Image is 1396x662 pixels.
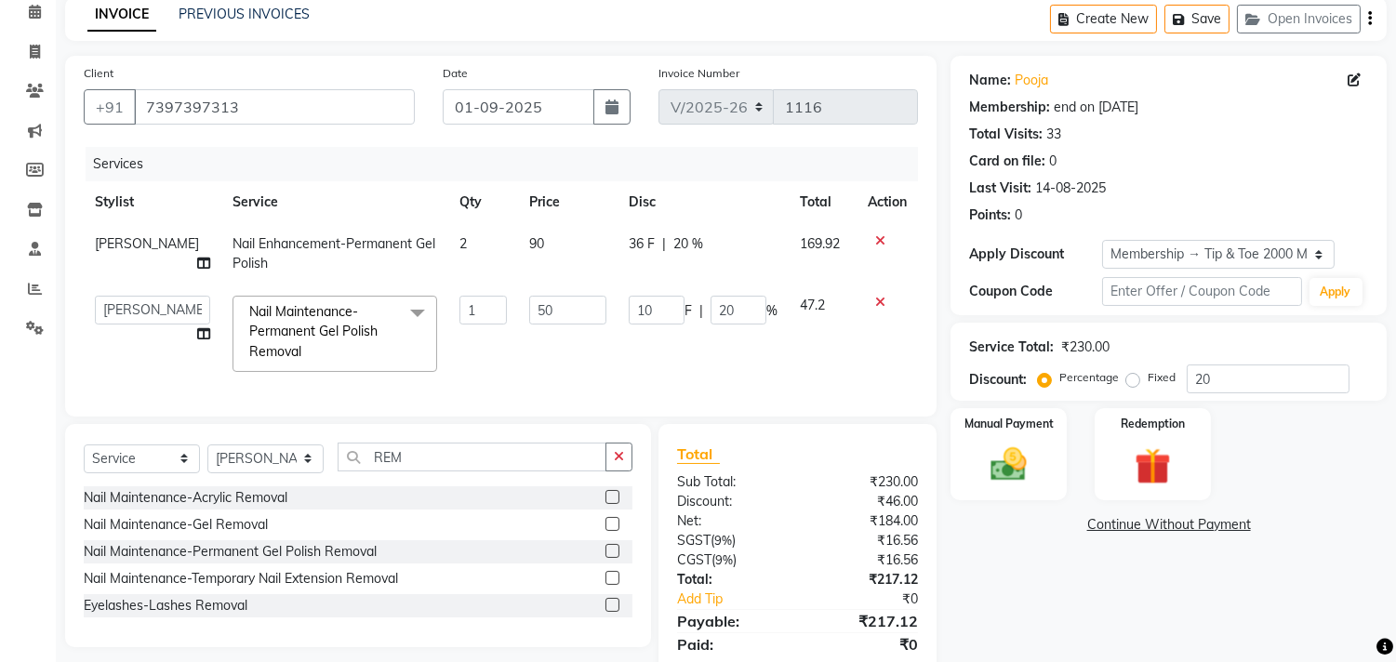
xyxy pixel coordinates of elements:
[1035,179,1106,198] div: 14-08-2025
[1061,338,1110,357] div: ₹230.00
[677,444,720,464] span: Total
[179,6,310,22] a: PREVIOUS INVOICES
[969,71,1011,90] div: Name:
[969,125,1043,144] div: Total Visits:
[1054,98,1138,117] div: end on [DATE]
[233,235,435,271] span: Nail Enhancement-Permanent Gel Polish
[663,511,798,531] div: Net:
[1121,416,1185,432] label: Redemption
[663,492,798,511] div: Discount:
[766,301,778,321] span: %
[798,472,933,492] div: ₹230.00
[954,515,1383,535] a: Continue Without Payment
[685,301,692,321] span: F
[789,181,857,223] th: Total
[798,492,933,511] div: ₹46.00
[798,570,933,589] div: ₹217.12
[969,245,1102,264] div: Apply Discount
[529,235,544,252] span: 90
[301,343,310,360] a: x
[798,610,933,632] div: ₹217.12
[1059,369,1119,386] label: Percentage
[1123,444,1182,489] img: _gift.svg
[1164,5,1230,33] button: Save
[84,542,377,562] div: Nail Maintenance-Permanent Gel Polish Removal
[714,533,732,548] span: 9%
[1237,5,1361,33] button: Open Invoices
[518,181,618,223] th: Price
[969,370,1027,390] div: Discount:
[663,589,820,609] a: Add Tip
[677,532,711,549] span: SGST
[663,570,798,589] div: Total:
[84,89,136,125] button: +91
[969,179,1031,198] div: Last Visit:
[1310,278,1363,306] button: Apply
[857,181,918,223] th: Action
[798,511,933,531] div: ₹184.00
[1015,205,1022,225] div: 0
[95,235,199,252] span: [PERSON_NAME]
[1015,71,1048,90] a: Pooja
[86,147,932,181] div: Services
[1046,125,1061,144] div: 33
[677,551,711,568] span: CGST
[820,589,933,609] div: ₹0
[800,235,840,252] span: 169.92
[673,234,703,254] span: 20 %
[663,472,798,492] div: Sub Total:
[84,515,268,535] div: Nail Maintenance-Gel Removal
[84,596,247,616] div: Eyelashes-Lashes Removal
[1049,152,1057,171] div: 0
[979,444,1038,485] img: _cash.svg
[221,181,448,223] th: Service
[663,633,798,655] div: Paid:
[658,65,739,82] label: Invoice Number
[969,205,1011,225] div: Points:
[969,338,1054,357] div: Service Total:
[663,531,798,550] div: ( )
[969,98,1050,117] div: Membership:
[249,303,378,360] span: Nail Maintenance-Permanent Gel Polish Removal
[969,282,1102,301] div: Coupon Code
[798,550,933,570] div: ₹16.56
[1102,277,1301,306] input: Enter Offer / Coupon Code
[798,633,933,655] div: ₹0
[443,65,468,82] label: Date
[663,610,798,632] div: Payable:
[84,181,221,223] th: Stylist
[798,531,933,550] div: ₹16.56
[964,416,1054,432] label: Manual Payment
[629,234,655,254] span: 36 F
[459,235,467,252] span: 2
[134,89,415,125] input: Search by Name/Mobile/Email/Code
[84,65,113,82] label: Client
[84,488,287,508] div: Nail Maintenance-Acrylic Removal
[715,552,733,567] span: 9%
[663,550,798,570] div: ( )
[662,234,666,254] span: |
[1148,369,1176,386] label: Fixed
[84,569,398,589] div: Nail Maintenance-Temporary Nail Extension Removal
[699,301,703,321] span: |
[448,181,518,223] th: Qty
[338,443,606,471] input: Search or Scan
[800,297,825,313] span: 47.2
[969,152,1045,171] div: Card on file:
[618,181,789,223] th: Disc
[1050,5,1157,33] button: Create New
